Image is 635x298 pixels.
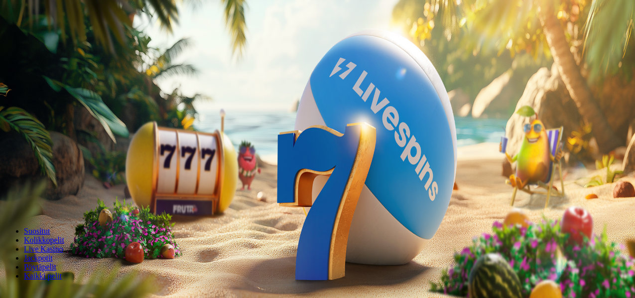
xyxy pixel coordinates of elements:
[24,227,50,235] a: Suositut
[24,236,64,244] a: Kolikkopelit
[24,263,56,271] span: Pöytäpelit
[24,245,63,253] a: Live Kasino
[4,210,631,281] nav: Lobby
[24,272,62,280] span: Kaikki pelit
[24,254,53,262] a: Jackpotit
